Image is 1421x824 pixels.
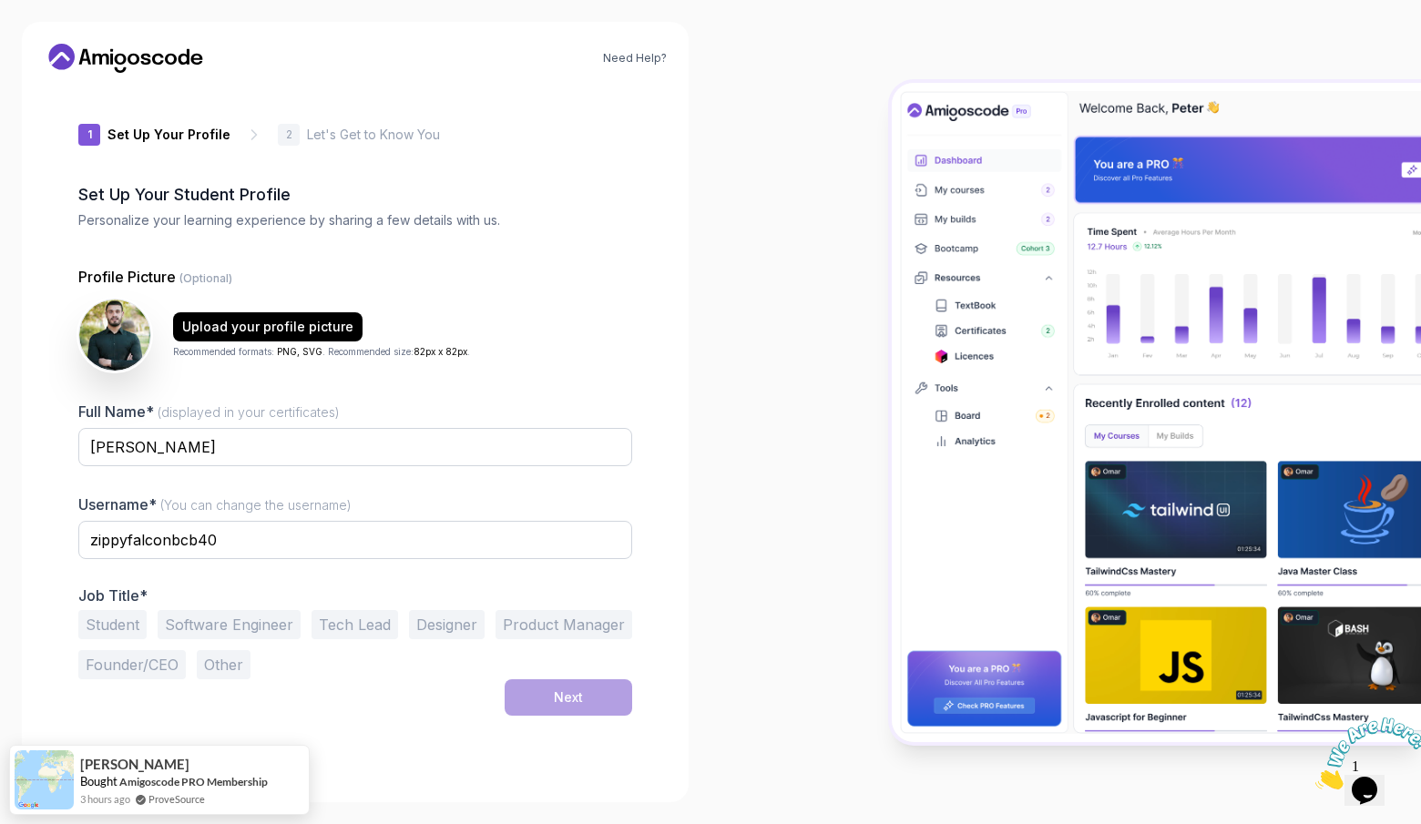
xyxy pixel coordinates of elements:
[414,346,467,357] span: 82px x 82px
[182,318,353,336] div: Upload your profile picture
[148,791,205,807] a: ProveSource
[1308,710,1421,797] iframe: chat widget
[119,775,268,788] a: Amigoscode PRO Membership
[78,211,632,229] p: Personalize your learning experience by sharing a few details with us.
[78,182,632,208] h2: Set Up Your Student Profile
[158,610,301,639] button: Software Engineer
[107,126,230,144] p: Set Up Your Profile
[87,129,92,140] p: 1
[158,404,340,420] span: (displayed in your certificates)
[78,402,340,421] label: Full Name*
[505,679,632,716] button: Next
[78,521,632,559] input: Enter your Username
[80,791,130,807] span: 3 hours ago
[160,497,352,513] span: (You can change the username)
[173,345,470,359] p: Recommended formats: . Recommended size: .
[603,51,667,66] a: Need Help?
[44,44,208,73] a: Home link
[312,610,398,639] button: Tech Lead
[173,312,363,341] button: Upload your profile picture
[892,83,1421,742] img: Amigoscode Dashboard
[277,346,322,357] span: PNG, SVG
[78,495,352,514] label: Username*
[78,586,632,605] p: Job Title*
[179,271,232,285] span: (Optional)
[7,7,15,23] span: 1
[80,757,189,772] span: [PERSON_NAME]
[15,750,74,809] img: provesource social proof notification image
[78,650,186,679] button: Founder/CEO
[79,300,150,371] img: user profile image
[307,126,440,144] p: Let's Get to Know You
[409,610,485,639] button: Designer
[78,610,147,639] button: Student
[78,266,632,288] p: Profile Picture
[78,428,632,466] input: Enter your Full Name
[197,650,250,679] button: Other
[7,7,120,79] img: Chat attention grabber
[554,688,583,707] div: Next
[496,610,632,639] button: Product Manager
[80,774,118,788] span: Bought
[286,129,292,140] p: 2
